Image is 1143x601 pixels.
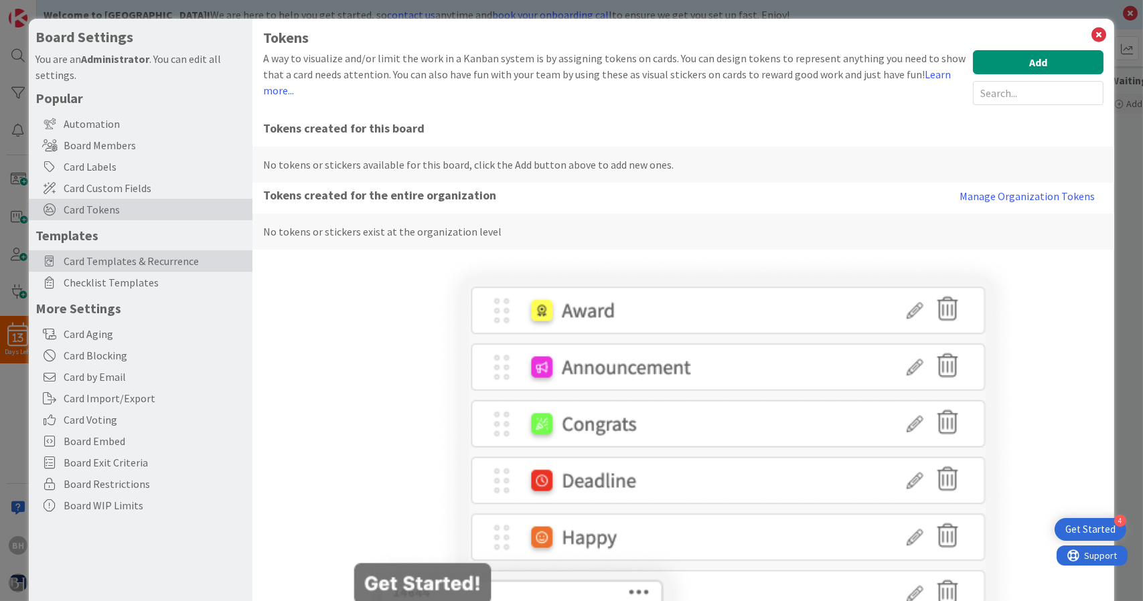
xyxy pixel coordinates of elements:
[64,180,246,196] span: Card Custom Fields
[263,183,951,209] span: Tokens created for the entire organization
[263,116,1104,143] span: Tokens created for this board
[35,51,246,83] div: You are an . You can edit all settings.
[29,156,252,177] div: Card Labels
[64,201,246,218] span: Card Tokens
[29,323,252,345] div: Card Aging
[973,81,1103,105] input: Search...
[64,274,246,290] span: Checklist Templates
[29,113,252,135] div: Automation
[28,2,61,18] span: Support
[973,50,1103,74] button: Add
[252,147,1115,183] div: No tokens or stickers available for this board, click the Add button above to add new ones.
[1055,518,1126,541] div: Open Get Started checklist, remaining modules: 4
[35,300,246,317] h5: More Settings
[35,29,246,46] h4: Board Settings
[35,90,246,106] h5: Popular
[263,50,967,105] div: A way to visualize and/or limit the work in a Kanban system is by assigning tokens on cards. You ...
[1114,515,1126,527] div: 4
[64,433,246,449] span: Board Embed
[29,495,252,516] div: Board WIP Limits
[263,29,1104,46] h1: Tokens
[29,388,252,409] div: Card Import/Export
[35,227,246,244] h5: Templates
[29,135,252,156] div: Board Members
[64,412,246,428] span: Card Voting
[1065,523,1116,536] div: Get Started
[81,52,149,66] b: Administrator
[64,369,246,385] span: Card by Email
[64,476,246,492] span: Board Restrictions
[252,213,1115,250] div: No tokens or stickers exist at the organization level
[29,345,252,366] div: Card Blocking
[951,183,1103,209] button: Manage Organization Tokens
[64,253,246,269] span: Card Templates & Recurrence
[64,454,246,470] span: Board Exit Criteria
